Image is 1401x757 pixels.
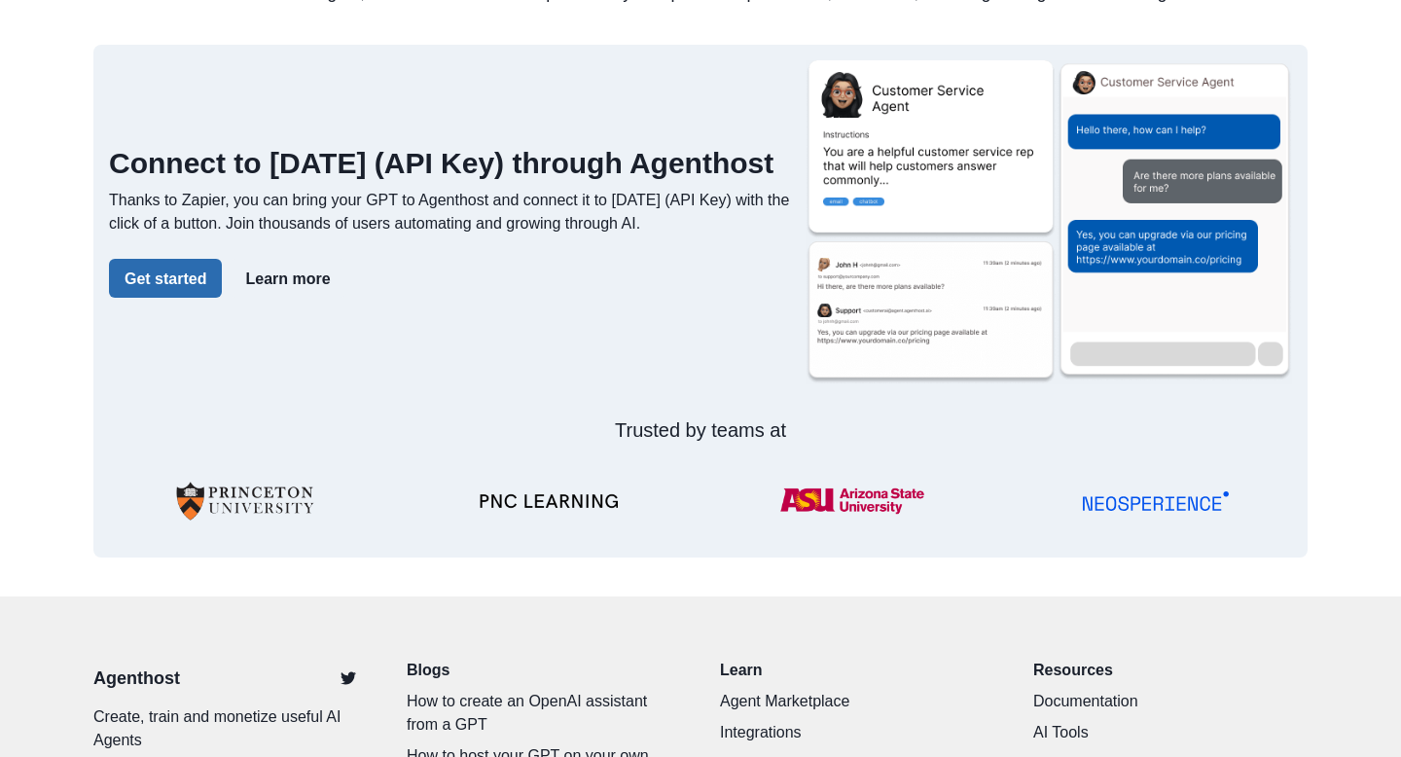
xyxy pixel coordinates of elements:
button: Learn more [230,259,345,298]
a: Agent Marketplace [720,690,994,713]
img: ASU-Logo.png [779,460,925,542]
p: Resources [1033,659,1308,682]
button: Get started [109,259,222,298]
img: University-of-Princeton-Logo.png [172,460,318,542]
img: NSP_Logo_Blue.svg [1083,491,1229,511]
a: How to create an OpenAI assistant from a GPT [407,690,681,737]
a: Agenthost [93,666,180,692]
a: Twitter [329,659,368,698]
p: Create, train and monetize useful AI Agents [93,705,368,752]
p: Thanks to Zapier, you can bring your GPT to Agenthost and connect it to [DATE] (API Key) with the... [109,189,790,235]
a: Documentation [1033,690,1308,713]
a: Blogs [407,659,681,682]
p: Trusted by teams at [109,415,1292,445]
h2: Connect to [DATE] (API Key) through Agenthost [109,146,790,181]
img: PNC-LEARNING-Logo-v2.1.webp [476,493,622,510]
a: Integrations [720,721,994,744]
img: Agenthost.ai [806,60,1292,384]
p: Learn [720,659,994,682]
a: AI Tools [1033,721,1308,744]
